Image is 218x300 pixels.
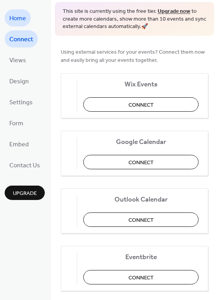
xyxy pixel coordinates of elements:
[9,33,33,46] span: Connect
[83,80,199,88] span: Wix Events
[9,75,29,88] span: Design
[13,189,37,198] span: Upgrade
[83,212,199,227] button: Connect
[5,156,45,174] a: Contact Us
[128,101,154,109] span: Connect
[9,160,40,172] span: Contact Us
[128,274,154,282] span: Connect
[5,186,45,200] button: Upgrade
[5,93,37,111] a: Settings
[9,139,29,151] span: Embed
[83,253,199,261] span: Eventbrite
[5,51,31,68] a: Views
[83,270,199,284] button: Connect
[5,9,31,26] a: Home
[128,158,154,167] span: Connect
[5,72,33,89] a: Design
[9,96,33,109] span: Settings
[9,12,26,25] span: Home
[63,8,206,31] span: This site is currently using the free tier. to create more calendars, show more than 10 events an...
[83,97,199,112] button: Connect
[61,48,208,64] span: Using external services for your events? Connect them now and easily bring all your events together.
[128,216,154,224] span: Connect
[83,138,199,146] span: Google Calendar
[158,6,190,17] a: Upgrade now
[9,118,23,130] span: Form
[5,135,33,153] a: Embed
[83,195,199,204] span: Outlook Calendar
[9,54,26,67] span: Views
[5,30,38,47] a: Connect
[5,114,28,132] a: Form
[83,155,199,169] button: Connect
